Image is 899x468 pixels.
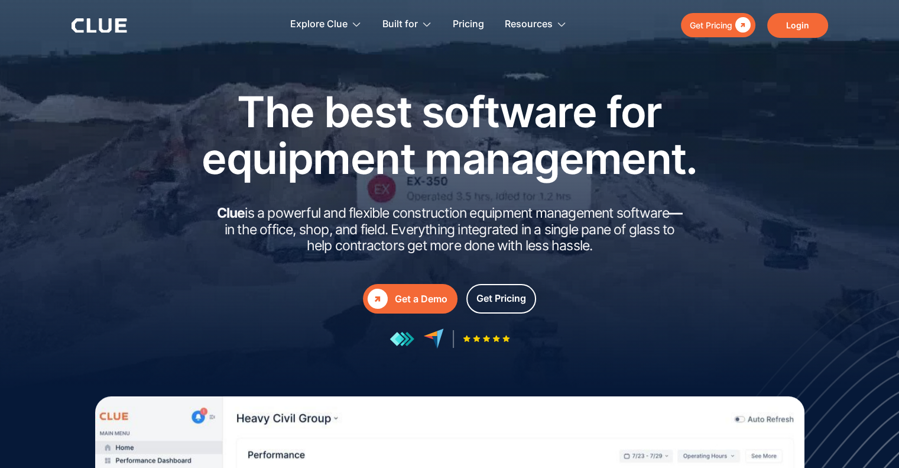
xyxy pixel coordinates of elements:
[290,6,348,43] div: Explore Clue
[184,88,716,182] h1: The best software for equipment management.
[363,284,457,314] a: Get a Demo
[690,18,732,33] div: Get Pricing
[217,205,245,221] strong: Clue
[390,331,414,347] img: reviews at getapp
[290,6,362,43] div: Explore Clue
[213,205,686,254] h2: is a powerful and flexible construction equipment management software in the office, shop, and fi...
[423,328,444,349] img: reviews at capterra
[453,6,484,43] a: Pricing
[767,13,828,38] a: Login
[476,291,526,306] div: Get Pricing
[466,284,536,314] a: Get Pricing
[505,6,567,43] div: Resources
[732,18,751,33] div: 
[395,292,447,306] div: Get a Demo
[368,289,388,309] div: 
[463,335,510,343] img: Five-star rating icon
[687,303,899,468] iframe: Chat Widget
[669,205,682,221] strong: —
[681,13,755,37] a: Get Pricing
[505,6,553,43] div: Resources
[382,6,432,43] div: Built for
[382,6,418,43] div: Built for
